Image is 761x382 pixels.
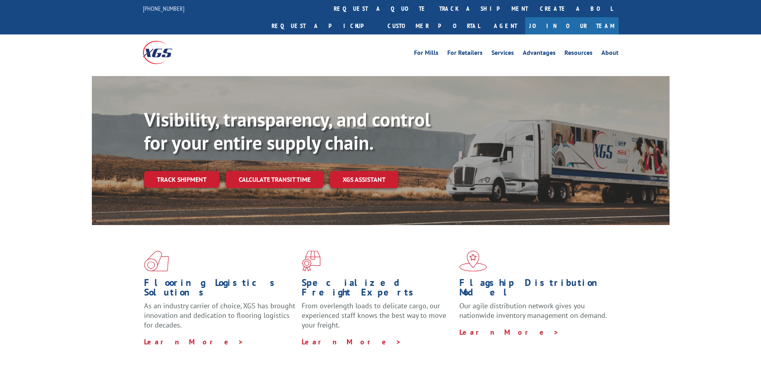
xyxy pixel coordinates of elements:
b: Visibility, transparency, and control for your entire supply chain. [144,107,430,155]
a: For Mills [414,50,438,58]
a: Resources [564,50,593,58]
a: Calculate transit time [226,171,323,188]
h1: Specialized Freight Experts [302,278,453,301]
a: Learn More > [459,328,559,337]
p: From overlength loads to delicate cargo, our experienced staff knows the best way to move your fr... [302,301,453,337]
a: XGS ASSISTANT [330,171,398,188]
a: Learn More > [144,337,244,346]
a: Customer Portal [382,17,486,34]
h1: Flooring Logistics Solutions [144,278,296,301]
a: Join Our Team [525,17,619,34]
a: [PHONE_NUMBER] [143,4,185,12]
img: xgs-icon-flagship-distribution-model-red [459,251,487,271]
img: xgs-icon-total-supply-chain-intelligence-red [144,251,169,271]
a: Agent [486,17,525,34]
span: Our agile distribution network gives you nationwide inventory management on demand. [459,301,607,320]
h1: Flagship Distribution Model [459,278,611,301]
a: About [601,50,619,58]
span: As an industry carrier of choice, XGS has brought innovation and dedication to flooring logistics... [144,301,295,330]
a: Request a pickup [266,17,382,34]
a: Track shipment [144,171,219,188]
a: Advantages [523,50,556,58]
a: Learn More > [302,337,402,346]
a: For Retailers [447,50,483,58]
a: Services [491,50,514,58]
img: xgs-icon-focused-on-flooring-red [302,251,321,271]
